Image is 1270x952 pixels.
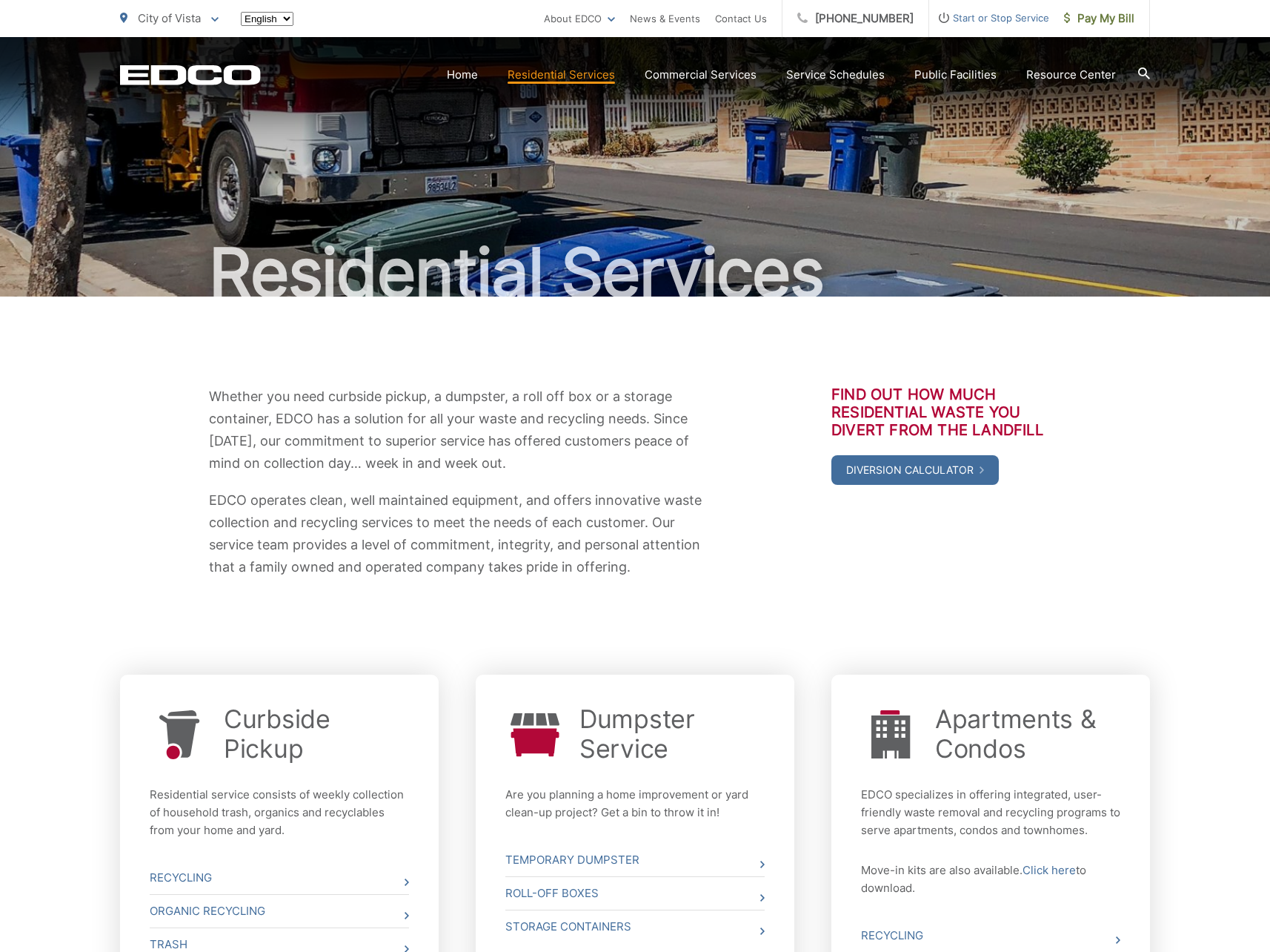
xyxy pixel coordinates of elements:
span: Pay My Bill [1064,10,1134,27]
a: Roll-Off Boxes [505,877,765,910]
a: Dumpster Service [579,704,765,764]
p: Residential service consists of weekly collection of household trash, organics and recyclables fr... [150,786,409,839]
a: Curbside Pickup [224,704,409,764]
a: Diversion Calculator [831,455,999,485]
a: Service Schedules [786,66,885,84]
a: Recycling [861,919,1120,952]
a: Public Facilities [914,66,997,84]
a: Home [447,66,478,84]
span: City of Vista [138,11,201,25]
a: Commercial Services [645,66,757,84]
p: Are you planning a home improvement or yard clean-up project? Get a bin to throw it in! [505,786,765,822]
a: Storage Containers [505,910,765,943]
a: News & Events [630,10,700,27]
a: About EDCO [544,10,615,27]
h3: Find out how much residential waste you divert from the landfill [831,386,1061,439]
a: Resource Center [1026,66,1116,84]
a: Apartments & Condos [935,704,1120,764]
a: Organic Recycling [150,895,409,928]
a: Temporary Dumpster [505,844,765,876]
a: EDCD logo. Return to the homepage. [120,65,261,85]
p: Move-in kits are also available. to download. [861,862,1120,897]
a: Contact Us [715,10,767,27]
p: Whether you need curbside pickup, a dumpster, a roll off box or a storage container, EDCO has a s... [209,386,705,475]
a: Recycling [150,862,409,894]
a: Residential Services [508,66,615,84]
p: EDCO specializes in offering integrated, user-friendly waste removal and recycling programs to se... [861,786,1120,839]
h1: Residential Services [120,236,1150,310]
p: EDCO operates clean, well maintained equipment, and offers innovative waste collection and recycl... [209,489,705,578]
select: Select a language [241,12,293,26]
a: Click here [1023,862,1076,879]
